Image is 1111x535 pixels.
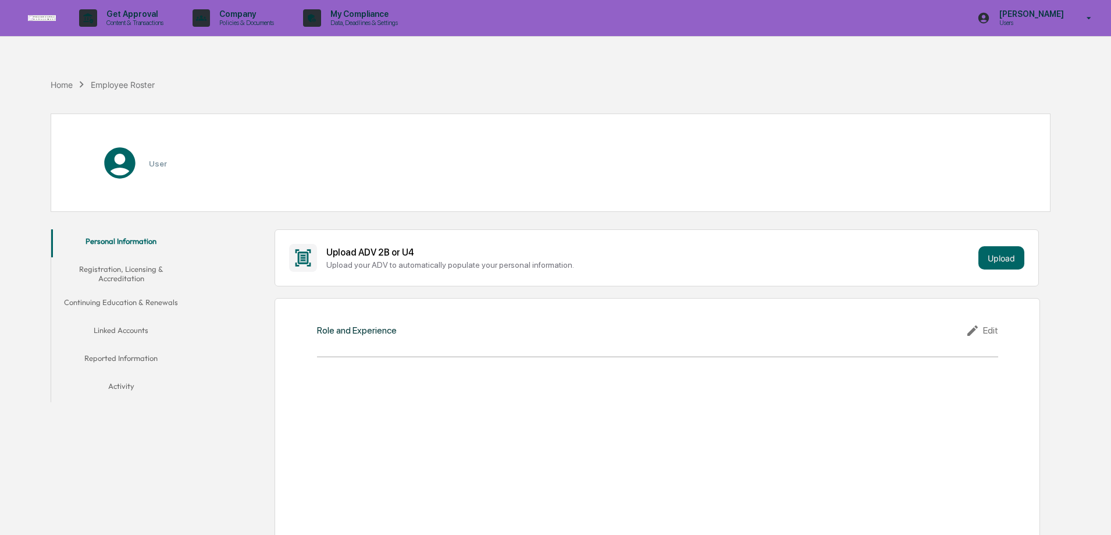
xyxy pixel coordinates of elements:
button: Upload [978,246,1024,270]
p: [PERSON_NAME] [990,9,1070,19]
div: Edit [966,324,998,338]
button: Activity [51,374,191,402]
img: logo [28,15,56,21]
p: Users [990,19,1070,27]
div: secondary tabs example [51,229,191,402]
p: Policies & Documents [210,19,280,27]
div: Upload ADV 2B or U4 [326,247,974,258]
p: Get Approval [97,9,169,19]
button: Reported Information [51,346,191,374]
button: Registration, Licensing & Accreditation [51,257,191,290]
div: Upload your ADV to automatically populate your personal information. [326,260,974,270]
p: My Compliance [321,9,404,19]
div: Employee Roster [91,80,155,90]
button: Continuing Education & Renewals [51,290,191,318]
p: Data, Deadlines & Settings [321,19,404,27]
div: Home [51,80,73,90]
h3: User [149,159,167,168]
p: Company [210,9,280,19]
button: Personal Information [51,229,191,257]
p: Content & Transactions [97,19,169,27]
button: Linked Accounts [51,318,191,346]
div: Role and Experience [317,325,397,336]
